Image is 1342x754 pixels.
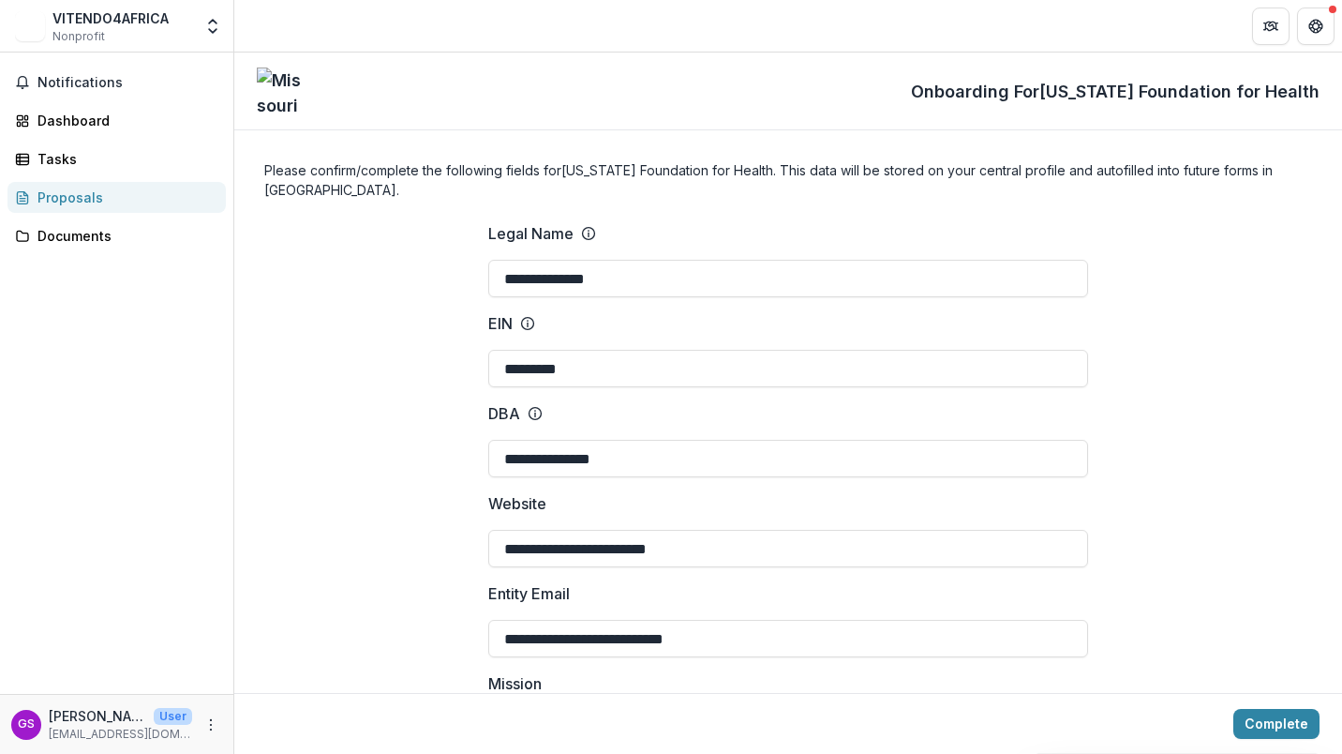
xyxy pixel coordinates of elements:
[488,222,574,245] p: Legal Name
[49,706,146,726] p: [PERSON_NAME]
[7,143,226,174] a: Tasks
[488,312,513,335] p: EIN
[488,492,546,515] p: Website
[52,28,105,45] span: Nonprofit
[37,111,211,130] div: Dashboard
[15,11,45,41] img: VITENDO4AFRICA
[37,226,211,246] div: Documents
[1297,8,1335,45] button: Get Help
[200,8,226,45] button: Open entity switcher
[7,182,226,213] a: Proposals
[49,726,192,743] p: [EMAIL_ADDRESS][DOMAIN_NAME]
[257,68,304,114] img: Missouri Foundation for Health logo
[52,8,169,28] div: VITENDO4AFRICA
[200,714,222,736] button: More
[1252,8,1290,45] button: Partners
[488,402,520,425] p: DBA
[7,105,226,136] a: Dashboard
[154,708,192,725] p: User
[37,149,211,169] div: Tasks
[488,582,570,605] p: Entity Email
[911,79,1320,104] p: Onboarding For [US_STATE] Foundation for Health
[18,718,35,731] div: GEOFFREY Soyiantet
[7,220,226,251] a: Documents
[264,160,1312,200] h4: Please confirm/complete the following fields for [US_STATE] Foundation for Health . This data wil...
[488,672,542,695] p: Mission
[7,68,226,98] button: Notifications
[37,75,218,91] span: Notifications
[1233,709,1320,739] button: Complete
[37,188,211,207] div: Proposals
